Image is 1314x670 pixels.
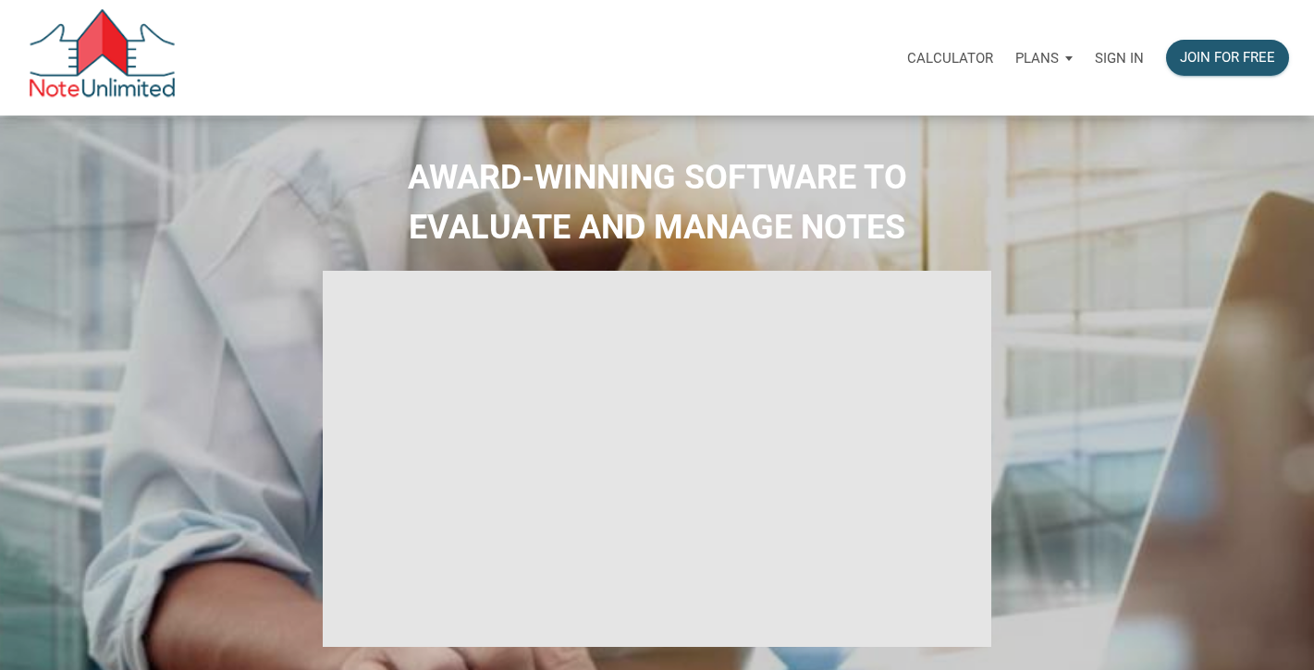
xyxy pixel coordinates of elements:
a: Calculator [896,29,1004,87]
iframe: NoteUnlimited [323,271,991,647]
p: Calculator [907,50,993,67]
p: Sign in [1095,50,1144,67]
p: Plans [1015,50,1059,67]
a: Plans [1004,29,1084,87]
h2: AWARD-WINNING SOFTWARE TO EVALUATE AND MANAGE NOTES [14,152,1300,252]
a: Join for free [1155,29,1300,87]
div: Join for free [1180,47,1275,68]
button: Plans [1004,30,1084,86]
a: Sign in [1084,29,1155,87]
button: Join for free [1166,40,1289,76]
